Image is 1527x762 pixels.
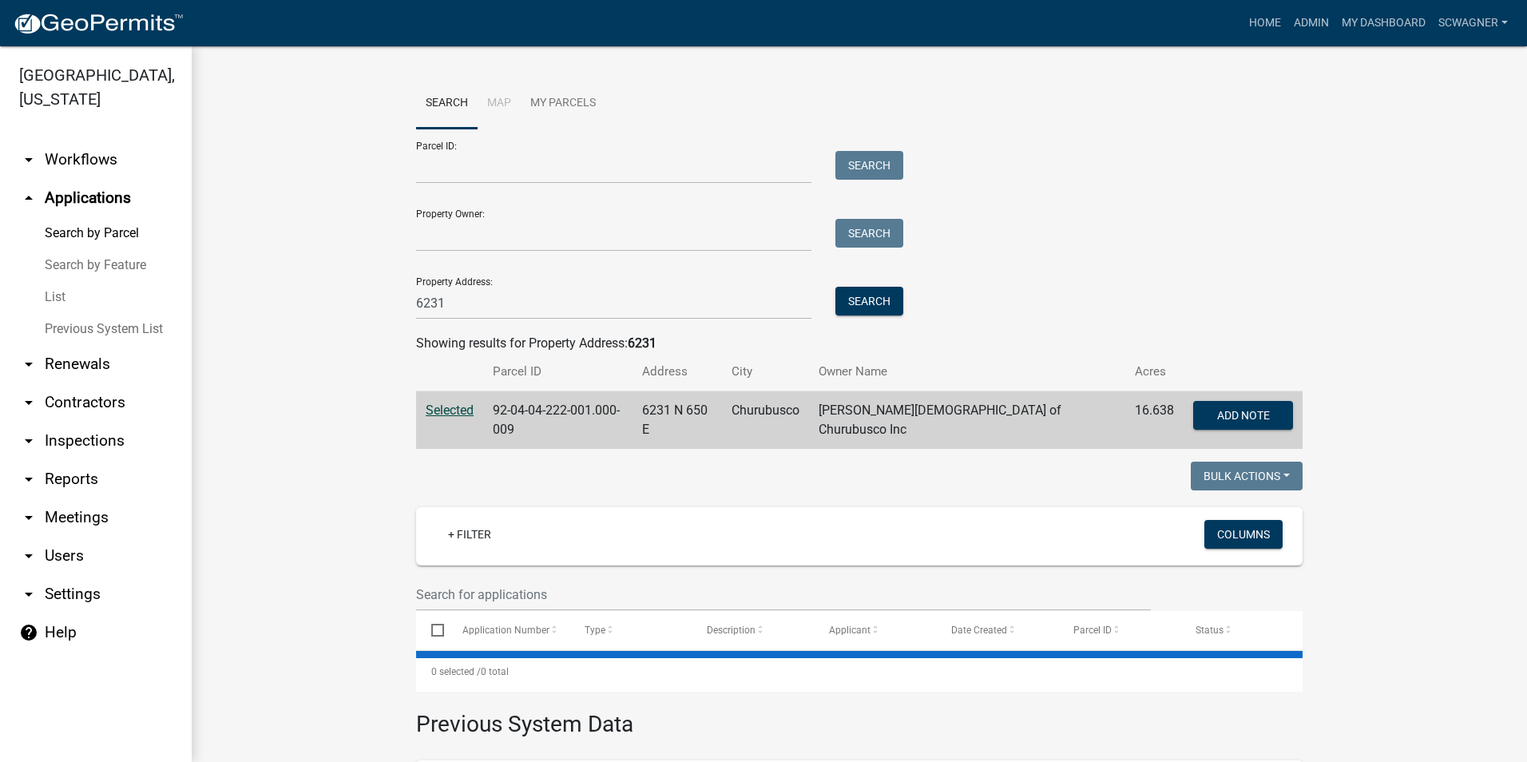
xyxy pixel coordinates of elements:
[521,78,605,129] a: My Parcels
[1125,391,1184,450] td: 16.638
[835,287,903,316] button: Search
[809,391,1125,450] td: [PERSON_NAME][DEMOGRAPHIC_DATA] of Churubusco Inc
[722,391,809,450] td: Churubusco
[416,611,446,649] datatable-header-cell: Select
[1243,8,1287,38] a: Home
[1287,8,1335,38] a: Admin
[1335,8,1432,38] a: My Dashboard
[1191,462,1303,490] button: Bulk Actions
[1125,353,1184,391] th: Acres
[19,623,38,642] i: help
[1193,401,1293,430] button: Add Note
[633,353,722,391] th: Address
[19,508,38,527] i: arrow_drop_down
[951,625,1007,636] span: Date Created
[19,150,38,169] i: arrow_drop_down
[483,391,633,450] td: 92-04-04-222-001.000-009
[19,431,38,450] i: arrow_drop_down
[416,652,1303,692] div: 0 total
[1432,8,1514,38] a: scwagner
[569,611,691,649] datatable-header-cell: Type
[835,151,903,180] button: Search
[722,353,809,391] th: City
[446,611,569,649] datatable-header-cell: Application Number
[435,520,504,549] a: + Filter
[633,391,722,450] td: 6231 N 650 E
[835,219,903,248] button: Search
[416,692,1303,741] h3: Previous System Data
[628,335,656,351] strong: 6231
[426,403,474,418] a: Selected
[19,546,38,566] i: arrow_drop_down
[809,353,1125,391] th: Owner Name
[19,189,38,208] i: arrow_drop_up
[1180,611,1303,649] datatable-header-cell: Status
[483,353,633,391] th: Parcel ID
[416,334,1303,353] div: Showing results for Property Address:
[585,625,605,636] span: Type
[462,625,549,636] span: Application Number
[431,666,481,677] span: 0 selected /
[814,611,936,649] datatable-header-cell: Applicant
[1058,611,1180,649] datatable-header-cell: Parcel ID
[19,470,38,489] i: arrow_drop_down
[829,625,871,636] span: Applicant
[19,585,38,604] i: arrow_drop_down
[416,78,478,129] a: Search
[1196,625,1224,636] span: Status
[19,393,38,412] i: arrow_drop_down
[707,625,756,636] span: Description
[416,578,1151,611] input: Search for applications
[1204,520,1283,549] button: Columns
[692,611,814,649] datatable-header-cell: Description
[19,355,38,374] i: arrow_drop_down
[1216,409,1269,422] span: Add Note
[936,611,1058,649] datatable-header-cell: Date Created
[1073,625,1112,636] span: Parcel ID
